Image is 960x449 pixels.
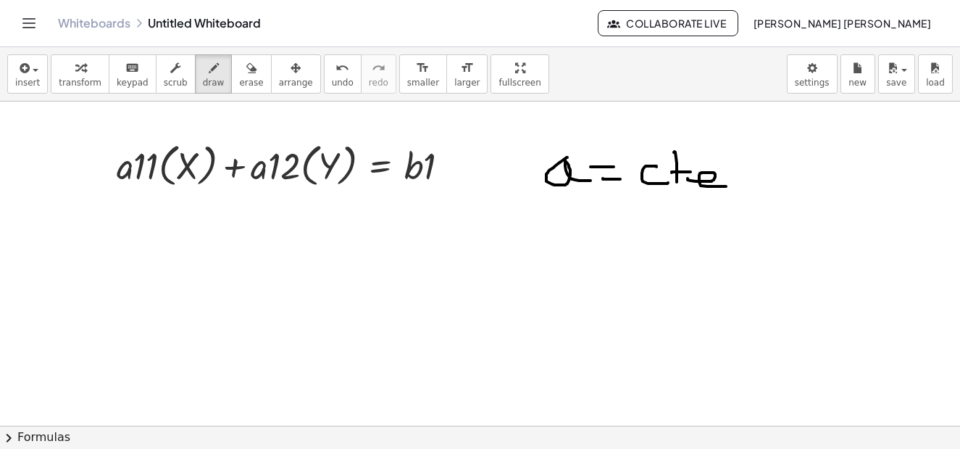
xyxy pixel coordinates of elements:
[15,78,40,88] span: insert
[51,54,109,94] button: transform
[848,78,867,88] span: new
[454,78,480,88] span: larger
[610,17,726,30] span: Collaborate Live
[324,54,362,94] button: undoundo
[17,12,41,35] button: Toggle navigation
[109,54,156,94] button: keyboardkeypad
[926,78,945,88] span: load
[416,59,430,77] i: format_size
[753,17,931,30] span: [PERSON_NAME] [PERSON_NAME]
[407,78,439,88] span: smaller
[271,54,321,94] button: arrange
[332,78,354,88] span: undo
[7,54,48,94] button: insert
[164,78,188,88] span: scrub
[195,54,233,94] button: draw
[787,54,838,94] button: settings
[156,54,196,94] button: scrub
[886,78,906,88] span: save
[491,54,548,94] button: fullscreen
[372,59,385,77] i: redo
[399,54,447,94] button: format_sizesmaller
[369,78,388,88] span: redo
[918,54,953,94] button: load
[598,10,738,36] button: Collaborate Live
[878,54,915,94] button: save
[498,78,540,88] span: fullscreen
[795,78,830,88] span: settings
[125,59,139,77] i: keyboard
[231,54,271,94] button: erase
[361,54,396,94] button: redoredo
[446,54,488,94] button: format_sizelarger
[203,78,225,88] span: draw
[58,16,130,30] a: Whiteboards
[239,78,263,88] span: erase
[460,59,474,77] i: format_size
[279,78,313,88] span: arrange
[117,78,149,88] span: keypad
[335,59,349,77] i: undo
[59,78,101,88] span: transform
[840,54,875,94] button: new
[741,10,943,36] button: [PERSON_NAME] [PERSON_NAME]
